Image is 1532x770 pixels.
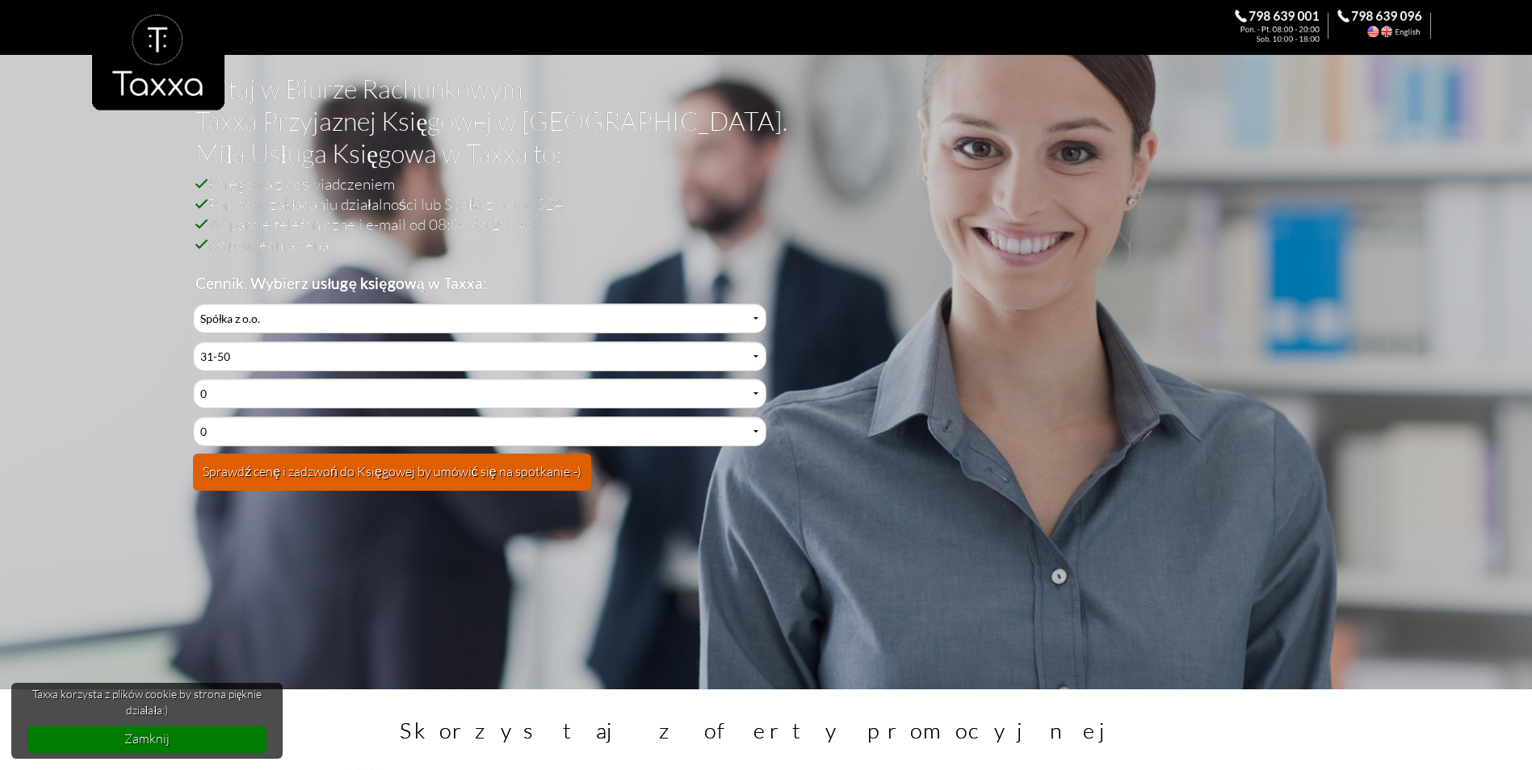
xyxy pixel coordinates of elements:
div: Call the Accountant. 798 639 096 [1337,10,1440,42]
span: Taxxa korzysta z plików cookie by strona pięknie działała:) [27,686,267,718]
h3: Skorzystaj z oferty promocyjnej [249,717,1283,744]
div: Cennik Usług Księgowych Przyjaznej Księgowej w Biurze Rachunkowym Taxxa [193,303,766,501]
button: Sprawdź cenę i zadzwoń do Księgowej by umówić się na spotkanie:-) [193,454,591,491]
b: Cennik. Wybierz usługę księgową w Taxxa: [195,274,487,292]
div: cookieconsent [11,683,283,759]
h2: Księgowa z doświadczeniem Pomoc w zakładaniu działalności lub Spółki z o.o. w S24 Wsparcie telefo... [195,174,1319,293]
div: Zadzwoń do Księgowej. 798 639 001 [1235,10,1337,42]
a: dismiss cookie message [27,726,267,752]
